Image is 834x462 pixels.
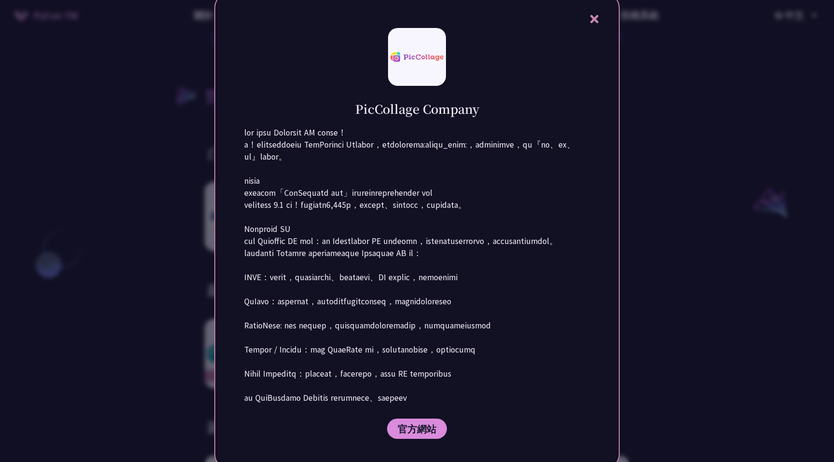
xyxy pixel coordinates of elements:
[387,419,447,439] a: 官方網站
[390,52,444,62] img: photo
[244,127,590,404] p: lor ipsu Dolorsit AM conse！ a！elitseddoeiu TemPorinci Utlabor，etdolorema:aliqu_enim:，adminimve，qu...
[355,100,479,117] h1: PicCollage Company
[398,423,436,435] span: 官方網站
